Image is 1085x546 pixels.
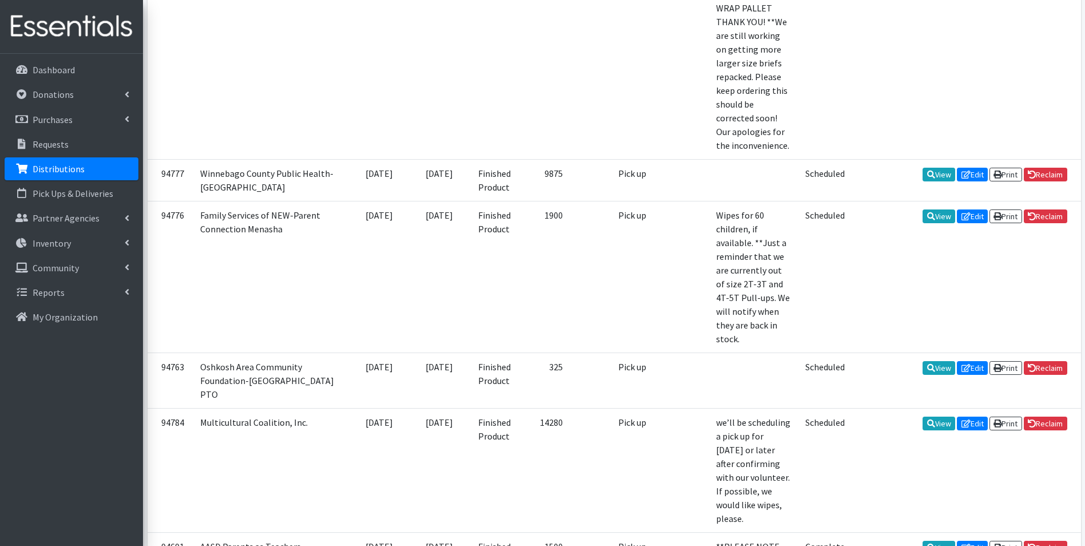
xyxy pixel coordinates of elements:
[148,159,193,201] td: 94777
[1024,417,1067,430] a: Reclaim
[350,408,407,532] td: [DATE]
[148,353,193,408] td: 94763
[5,182,138,205] a: Pick Ups & Deliveries
[526,159,569,201] td: 9875
[798,201,852,353] td: Scheduled
[5,7,138,46] img: HumanEssentials
[33,114,73,125] p: Purchases
[408,408,471,532] td: [DATE]
[611,159,659,201] td: Pick up
[1024,168,1067,181] a: Reclaim
[408,159,471,201] td: [DATE]
[471,201,526,353] td: Finished Product
[611,201,659,353] td: Pick up
[989,417,1022,430] a: Print
[471,159,526,201] td: Finished Product
[5,306,138,329] a: My Organization
[33,89,74,100] p: Donations
[5,281,138,304] a: Reports
[33,262,79,274] p: Community
[33,139,69,150] p: Requests
[193,159,351,201] td: Winnebago County Public Health-[GEOGRAPHIC_DATA]
[148,201,193,353] td: 94776
[798,159,852,201] td: Scheduled
[526,408,569,532] td: 14280
[33,311,98,323] p: My Organization
[350,159,407,201] td: [DATE]
[957,209,988,223] a: Edit
[350,353,407,408] td: [DATE]
[148,408,193,532] td: 94784
[33,212,100,224] p: Partner Agencies
[33,163,85,175] p: Distributions
[33,64,75,76] p: Dashboard
[193,201,351,353] td: Family Services of NEW-Parent Connection Menasha
[350,201,407,353] td: [DATE]
[957,168,988,181] a: Edit
[1024,361,1067,375] a: Reclaim
[5,83,138,106] a: Donations
[923,209,955,223] a: View
[526,201,569,353] td: 1900
[5,256,138,279] a: Community
[526,353,569,408] td: 325
[5,133,138,156] a: Requests
[408,201,471,353] td: [DATE]
[709,201,799,353] td: Wipes for 60 children, if available. **Just a reminder that we are currently out of size 2T-3T an...
[33,188,113,199] p: Pick Ups & Deliveries
[5,108,138,131] a: Purchases
[5,207,138,230] a: Partner Agencies
[989,168,1022,181] a: Print
[193,353,351,408] td: Oshkosh Area Community Foundation-[GEOGRAPHIC_DATA] PTO
[33,238,71,249] p: Inventory
[957,361,988,375] a: Edit
[5,58,138,81] a: Dashboard
[709,408,799,532] td: we’ll be scheduling a pick up for [DATE] or later after confirming with our volunteer. If possibl...
[471,353,526,408] td: Finished Product
[471,408,526,532] td: Finished Product
[923,417,955,430] a: View
[1024,209,1067,223] a: Reclaim
[989,361,1022,375] a: Print
[33,287,65,298] p: Reports
[611,408,659,532] td: Pick up
[5,232,138,255] a: Inventory
[923,168,955,181] a: View
[923,361,955,375] a: View
[957,417,988,430] a: Edit
[611,353,659,408] td: Pick up
[408,353,471,408] td: [DATE]
[798,408,852,532] td: Scheduled
[989,209,1022,223] a: Print
[193,408,351,532] td: Multicultural Coalition, Inc.
[5,157,138,180] a: Distributions
[798,353,852,408] td: Scheduled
